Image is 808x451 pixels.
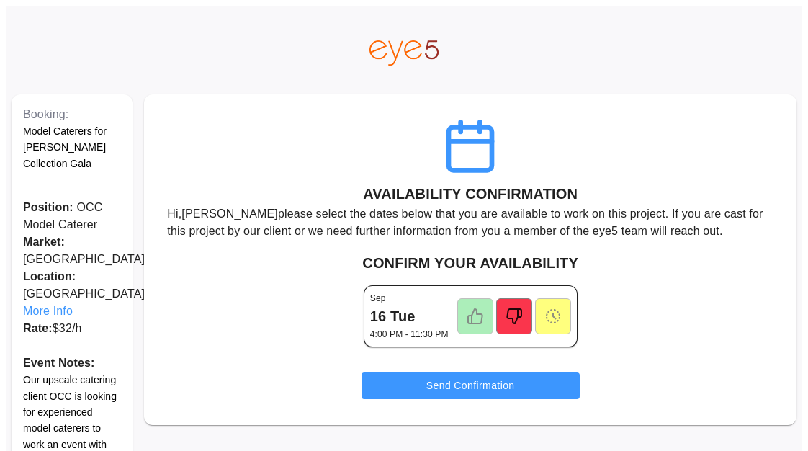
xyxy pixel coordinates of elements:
[156,251,785,274] h6: CONFIRM YOUR AVAILABILITY
[370,292,386,305] p: Sep
[23,106,121,123] p: Booking:
[167,205,773,240] p: Hi, [PERSON_NAME] please select the dates below that you are available to work on this project. I...
[363,182,578,205] h6: AVAILABILITY CONFIRMATION
[23,322,53,334] span: Rate:
[23,303,121,320] span: More Info
[23,201,73,213] span: Position:
[23,354,121,372] p: Event Notes:
[23,268,121,320] p: [GEOGRAPHIC_DATA]
[369,40,439,66] img: eye5
[23,233,121,268] p: [GEOGRAPHIC_DATA]
[23,199,121,233] p: OCC Model Caterer
[370,305,416,328] h6: 16 Tue
[23,320,121,337] p: $ 32 /h
[370,328,449,341] p: 4:00 PM - 11:30 PM
[362,372,580,399] button: Send Confirmation
[23,236,65,248] span: Market:
[23,123,121,171] p: Model Caterers for [PERSON_NAME] Collection Gala
[23,268,121,285] span: Location:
